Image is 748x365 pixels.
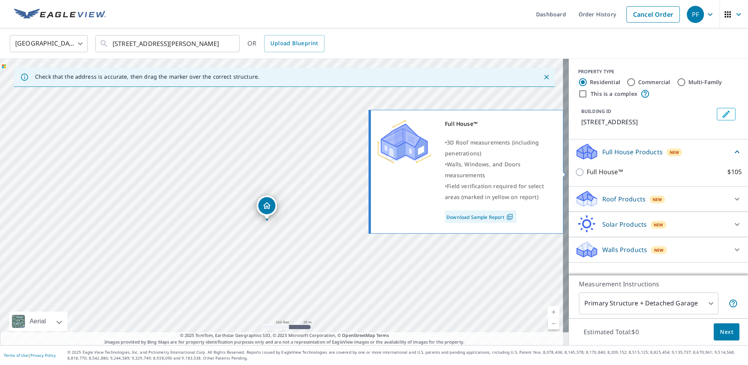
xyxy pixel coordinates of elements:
span: Upload Blueprint [270,39,318,48]
div: Primary Structure + Detached Garage [579,293,718,314]
label: Commercial [638,78,670,86]
p: Measurement Instructions [579,279,738,289]
div: [GEOGRAPHIC_DATA] [10,33,88,55]
div: Aerial [27,312,48,331]
a: OpenStreetMap [342,332,375,338]
p: © 2025 Eagle View Technologies, Inc. and Pictometry International Corp. All Rights Reserved. Repo... [67,349,744,361]
span: 3D Roof measurements (including penetrations) [445,139,539,157]
label: Multi-Family [688,78,722,86]
div: Solar ProductsNew [575,215,742,234]
label: This is a complex [591,90,637,98]
div: Roof ProductsNew [575,190,742,208]
span: New [654,222,663,228]
p: Full House Products [602,147,663,157]
img: Premium [377,118,431,165]
p: Estimated Total: $0 [577,323,645,340]
p: Roof Products [602,194,646,204]
div: • [445,137,553,159]
p: | [4,353,56,358]
img: EV Logo [14,9,106,20]
a: Privacy Policy [30,353,56,358]
label: Residential [590,78,620,86]
span: Next [720,327,733,337]
a: Cancel Order [626,6,680,23]
button: Next [714,323,739,341]
div: Dropped pin, building 1, Residential property, 1160 Honeysuckle Dr Wheeling, IL 60090 [257,196,277,220]
button: Edit building 1 [717,108,736,120]
p: BUILDING ID [581,108,611,115]
span: Field verification required for select areas (marked in yellow on report) [445,182,544,201]
p: $105 [727,167,742,177]
div: PF [687,6,704,23]
div: Walls ProductsNew [575,240,742,259]
p: [STREET_ADDRESS] [581,117,714,127]
a: Terms of Use [4,353,28,358]
span: Your report will include the primary structure and a detached garage if one exists. [729,299,738,308]
span: New [653,196,662,203]
span: New [670,149,679,155]
button: Close [542,72,552,82]
img: Pdf Icon [505,213,515,220]
a: Terms [376,332,389,338]
a: Upload Blueprint [264,35,324,52]
span: © 2025 TomTom, Earthstar Geographics SIO, © 2025 Microsoft Corporation, © [180,332,389,339]
div: • [445,181,553,203]
p: Check that the address is accurate, then drag the marker over the correct structure. [35,73,259,80]
p: Solar Products [602,220,647,229]
div: Full House ProductsNew [575,143,742,161]
div: PROPERTY TYPE [578,68,739,75]
div: Aerial [9,312,67,331]
div: OR [247,35,325,52]
input: Search by address or latitude-longitude [113,33,224,55]
a: Current Level 18, Zoom Out [548,318,559,330]
span: Walls, Windows, and Doors measurements [445,160,520,179]
a: Download Sample Report [445,210,517,223]
a: Current Level 18, Zoom In [548,306,559,318]
p: Walls Products [602,245,647,254]
div: Full House™ [445,118,553,129]
p: Full House™ [587,167,623,177]
div: • [445,159,553,181]
span: New [654,247,664,253]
